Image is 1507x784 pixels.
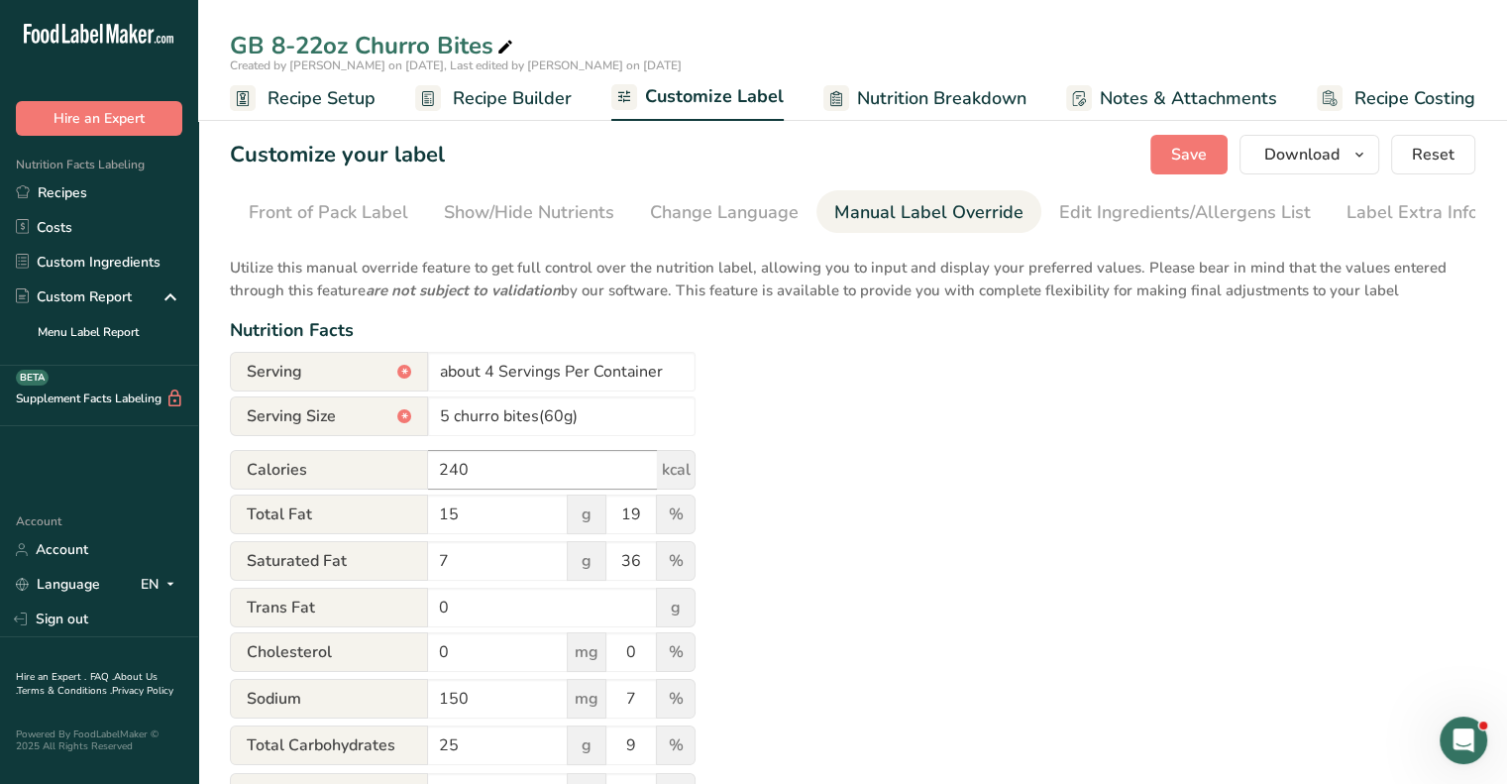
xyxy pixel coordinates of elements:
[834,199,1023,226] div: Manual Label Override
[567,726,606,765] span: g
[1317,76,1475,121] a: Recipe Costing
[567,495,606,534] span: g
[230,588,428,627] span: Trans Fat
[656,632,696,672] span: %
[17,684,112,698] a: Terms & Conditions .
[16,670,86,684] a: Hire an Expert .
[1066,76,1277,121] a: Notes & Attachments
[1412,143,1454,167] span: Reset
[16,670,158,698] a: About Us .
[141,573,182,597] div: EN
[650,199,799,226] div: Change Language
[230,679,428,719] span: Sodium
[230,245,1475,301] p: Utilize this manual override feature to get full control over the nutrition label, allowing you t...
[656,541,696,581] span: %
[16,728,182,752] div: Powered By FoodLabelMaker © 2025 All Rights Reserved
[230,632,428,672] span: Cholesterol
[112,684,173,698] a: Privacy Policy
[16,370,49,386] div: BETA
[656,726,696,765] span: %
[90,670,114,684] a: FAQ .
[453,85,572,112] span: Recipe Builder
[249,199,408,226] div: Front of Pack Label
[16,567,100,602] a: Language
[1354,85,1475,112] span: Recipe Costing
[1264,143,1340,167] span: Download
[230,139,445,171] h1: Customize your label
[1059,199,1311,226] div: Edit Ingredients/Allergens List
[230,726,428,765] span: Total Carbohydrates
[656,679,696,719] span: %
[230,396,428,436] span: Serving Size
[366,280,561,300] b: are not subject to validation
[656,588,696,627] span: g
[645,83,784,110] span: Customize Label
[230,317,1475,344] div: Nutrition Facts
[415,76,572,121] a: Recipe Builder
[230,57,682,73] span: Created by [PERSON_NAME] on [DATE], Last edited by [PERSON_NAME] on [DATE]
[444,199,614,226] div: Show/Hide Nutrients
[268,85,376,112] span: Recipe Setup
[823,76,1026,121] a: Nutrition Breakdown
[567,541,606,581] span: g
[857,85,1026,112] span: Nutrition Breakdown
[1171,143,1207,167] span: Save
[230,76,376,121] a: Recipe Setup
[567,632,606,672] span: mg
[230,28,517,63] div: GB 8-22oz Churro Bites
[230,352,428,392] span: Serving
[1150,135,1228,174] button: Save
[1440,717,1487,764] iframe: Intercom live chat
[1391,135,1475,174] button: Reset
[16,286,132,307] div: Custom Report
[611,74,784,122] a: Customize Label
[16,101,182,136] button: Hire an Expert
[230,541,428,581] span: Saturated Fat
[1239,135,1379,174] button: Download
[567,679,606,719] span: mg
[1346,199,1478,226] div: Label Extra Info
[656,495,696,534] span: %
[656,450,696,490] span: kcal
[230,495,428,534] span: Total Fat
[230,450,428,490] span: Calories
[1100,85,1277,112] span: Notes & Attachments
